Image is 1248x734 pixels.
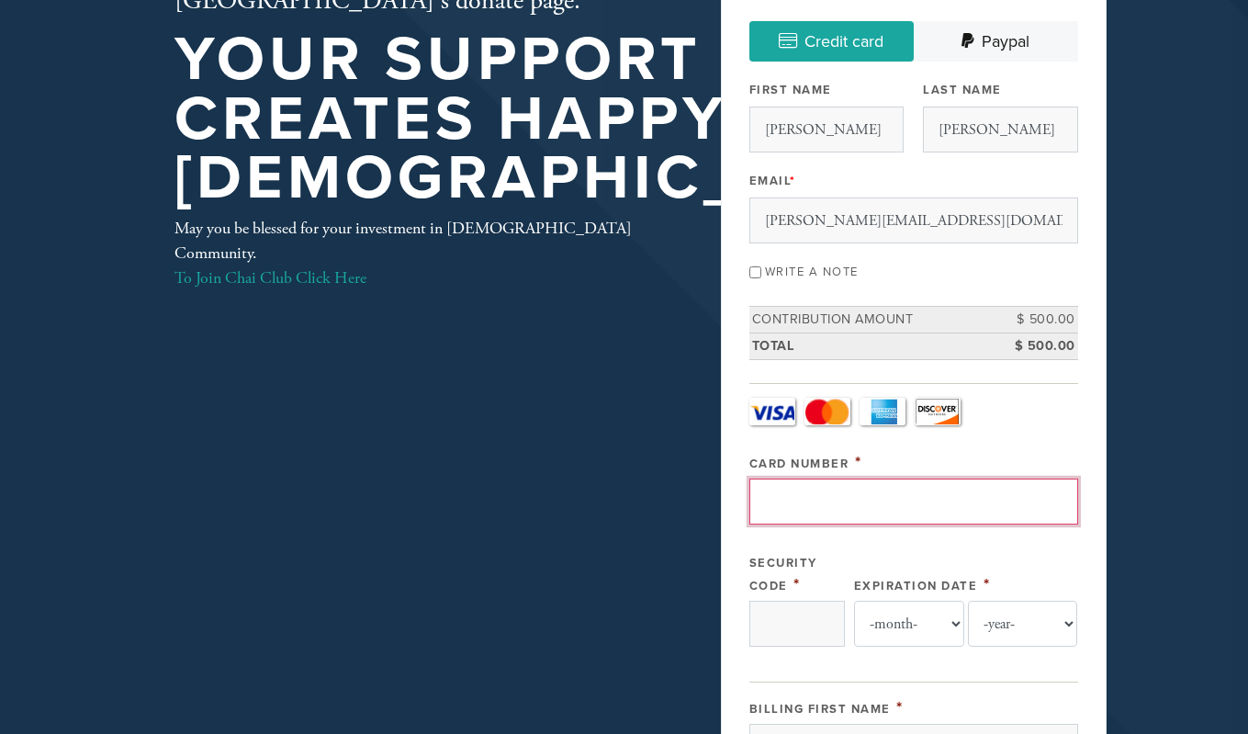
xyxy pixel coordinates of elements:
[749,556,817,593] label: Security Code
[765,265,859,279] label: Write a note
[896,697,904,717] span: This field is required.
[995,333,1078,359] td: $ 500.00
[749,21,914,62] a: Credit card
[854,601,964,647] select: Expiration Date month
[984,574,991,594] span: This field is required.
[749,333,995,359] td: Total
[855,452,862,472] span: This field is required.
[174,30,962,209] h1: Your support creates happy [DEMOGRAPHIC_DATA]!
[749,173,796,189] label: Email
[804,398,850,425] a: MasterCard
[860,398,905,425] a: Amex
[749,702,891,717] label: Billing First Name
[749,307,995,333] td: Contribution Amount
[174,216,661,290] div: May you be blessed for your investment in [DEMOGRAPHIC_DATA] Community.
[914,21,1078,62] a: Paypal
[915,398,961,425] a: Discover
[793,574,801,594] span: This field is required.
[968,601,1078,647] select: Expiration Date year
[854,579,978,593] label: Expiration Date
[790,174,796,188] span: This field is required.
[923,82,1002,98] label: Last Name
[749,457,849,471] label: Card Number
[749,82,832,98] label: First Name
[174,267,366,288] a: To Join Chai Club Click Here
[749,398,795,425] a: Visa
[995,307,1078,333] td: $ 500.00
